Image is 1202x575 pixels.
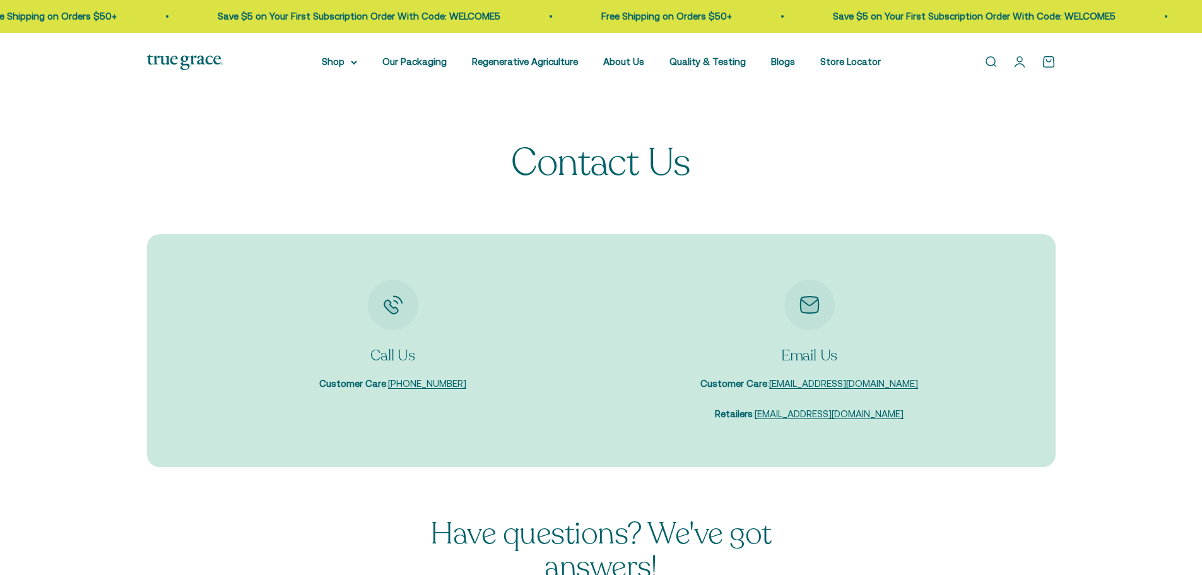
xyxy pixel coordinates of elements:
[755,408,904,419] a: [EMAIL_ADDRESS][DOMAIN_NAME]
[215,9,498,24] p: Save $5 on Your First Subscription Order With Code: WELCOME5
[715,408,753,419] strong: Retailers
[382,56,447,67] a: Our Packaging
[599,11,729,21] a: Free Shipping on Orders $50+
[319,345,466,367] p: Call Us
[197,280,589,392] div: Item 1 of 2
[319,376,466,391] p: :
[614,280,1005,422] div: Item 2 of 2
[771,56,795,67] a: Blogs
[603,56,644,67] a: About Us
[830,9,1113,24] p: Save $5 on Your First Subscription Order With Code: WELCOME5
[472,56,578,67] a: Regenerative Agriculture
[700,345,918,367] p: Email Us
[322,54,357,69] summary: Shop
[820,56,881,67] a: Store Locator
[700,376,918,391] p: :
[700,378,767,389] strong: Customer Care
[769,378,918,389] a: [EMAIL_ADDRESS][DOMAIN_NAME]
[319,378,386,389] strong: Customer Care
[700,406,918,422] p: :
[388,378,466,389] a: [PHONE_NUMBER]
[669,56,746,67] a: Quality & Testing
[511,142,690,184] p: Contact Us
